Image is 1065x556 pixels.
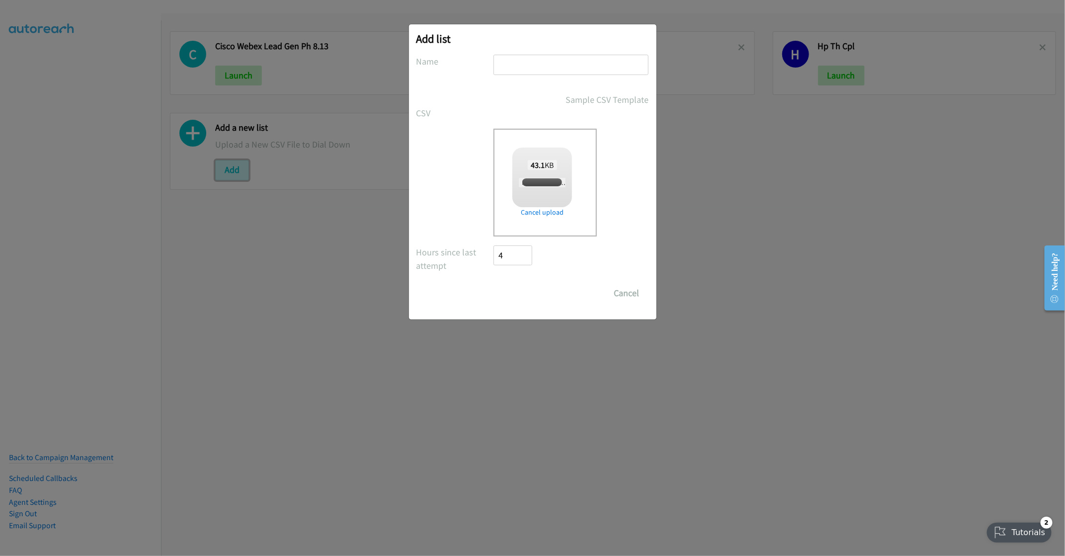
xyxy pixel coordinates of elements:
[528,160,557,170] span: KB
[416,32,649,46] h2: Add list
[416,245,494,272] label: Hours since last attempt
[416,106,494,120] label: CSV
[416,55,494,68] label: Name
[1037,238,1065,318] iframe: Resource Center
[566,93,649,106] a: Sample CSV Template
[512,207,572,218] a: Cancel upload
[981,513,1058,549] iframe: Checklist
[605,283,649,303] button: Cancel
[519,178,593,187] span: HP winrefresh KR 8.14.csv
[531,160,545,170] strong: 43.1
